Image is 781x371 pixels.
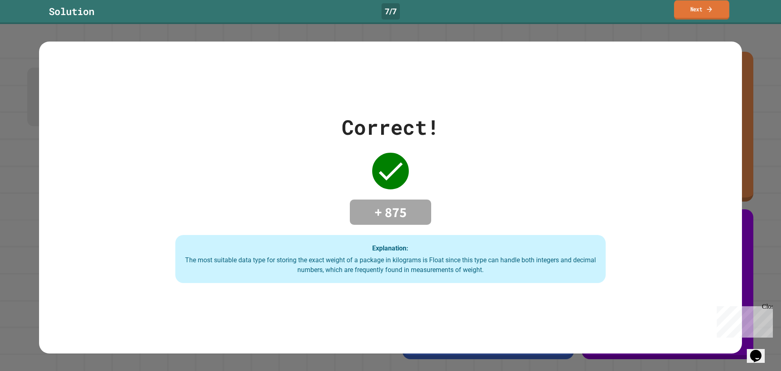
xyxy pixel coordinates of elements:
h4: + 875 [358,204,423,221]
iframe: chat widget [747,338,773,363]
div: Correct! [342,112,439,143]
div: Solution [49,4,94,19]
div: The most suitable data type for storing the exact weight of a package in kilograms is Float since... [183,255,598,275]
div: Chat with us now!Close [3,3,56,52]
div: 7 / 7 [382,3,400,20]
iframe: chat widget [713,303,773,338]
strong: Explanation: [372,244,408,252]
a: Next [674,0,729,20]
